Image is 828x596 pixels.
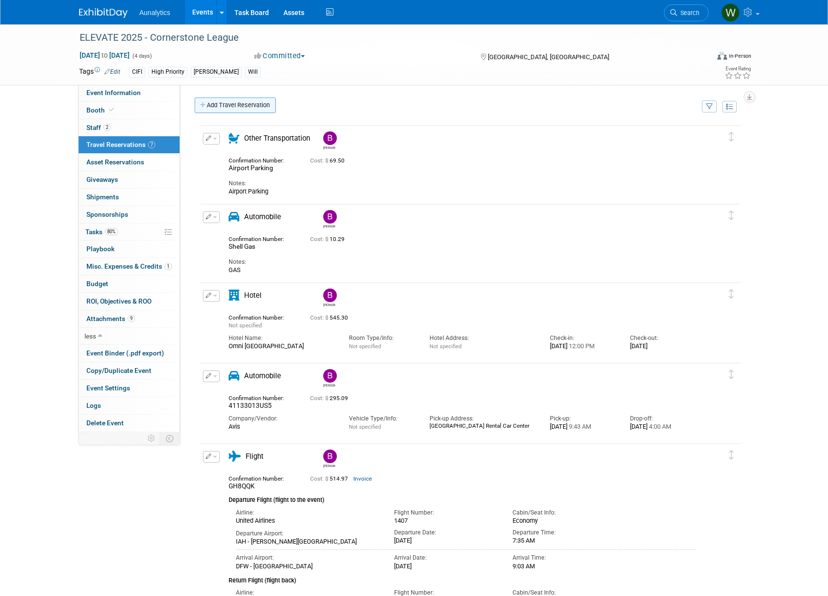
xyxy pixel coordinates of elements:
[229,211,239,222] i: Automobile
[229,258,696,266] div: Notes:
[310,157,348,164] span: 69.50
[160,432,180,445] td: Toggle Event Tabs
[84,332,96,340] span: less
[79,241,180,258] a: Playbook
[394,517,498,525] div: 1407
[86,193,119,201] span: Shipments
[104,68,120,75] a: Edit
[353,475,372,482] a: Invoice
[349,424,381,430] span: Not specified
[229,392,296,402] div: Confirmation Number:
[236,554,380,562] div: Arrival Airport:
[513,517,616,525] div: Economy
[323,302,335,307] div: Bobby Taylor
[86,384,130,392] span: Event Settings
[229,133,239,144] i: Other Transportation
[349,415,414,423] div: Vehicle Type/Info:
[79,415,180,432] a: Delete Event
[630,334,696,342] div: Check-out:
[323,145,335,150] div: Bobby Taylor
[310,314,352,321] span: 545.30
[430,334,535,342] div: Hotel Address:
[321,369,338,388] div: Bobby Taylor
[229,342,334,350] div: Omni [GEOGRAPHIC_DATA]
[229,164,273,172] span: Airport Parking
[323,224,335,229] div: Bobby Taylor
[86,419,124,427] span: Delete Event
[394,563,498,570] div: [DATE]
[729,210,734,220] i: Click and drag to move item
[321,131,338,150] div: Bobby Taylor
[86,245,115,253] span: Playbook
[394,509,498,517] div: Flight Number:
[706,104,713,110] i: Filter by Traveler
[310,157,330,164] span: Cost: $
[630,423,696,431] div: [DATE]
[79,310,180,327] a: Attachments9
[165,263,172,270] span: 1
[79,328,180,345] a: less
[430,423,535,429] div: [GEOGRAPHIC_DATA] Rental Car Center
[86,106,116,114] span: Booth
[550,415,615,423] div: Pick-up:
[513,529,616,537] div: Departure Time:
[148,141,155,148] span: 7
[79,345,180,362] a: Event Binder (.pdf export)
[79,362,180,379] a: Copy/Duplicate Event
[86,89,141,97] span: Event Information
[244,371,281,380] span: Automobile
[229,266,696,274] div: GAS
[323,131,337,145] img: Bobby Taylor
[79,154,180,171] a: Asset Reservations
[229,233,296,242] div: Confirmation Number:
[139,9,170,16] span: Aunalytics
[103,124,111,131] span: 2
[79,293,180,310] a: ROI, Objectives & ROO
[321,210,338,229] div: Bobby Taylor
[229,472,296,482] div: Confirmation Number:
[85,228,118,236] span: Tasks
[729,450,734,459] i: Click and drag to move item
[86,315,135,322] span: Attachments
[229,154,296,164] div: Confirmation Number:
[86,297,151,305] span: ROI, Objectives & ROO
[229,334,334,342] div: Hotel Name:
[321,450,338,468] div: Bobby Taylor
[236,517,380,525] div: United Airlines
[100,51,109,59] span: to
[79,258,180,275] a: Misc. Expenses & Credits1
[323,383,335,388] div: Bobby Taylor
[630,415,696,423] div: Drop-off:
[149,67,187,77] div: High Priority
[128,315,135,322] span: 9
[323,463,335,468] div: Bobby Taylor
[86,280,108,288] span: Budget
[349,334,414,342] div: Room Type/Info:
[729,52,751,60] div: In-Person
[229,290,239,301] i: Hotel
[143,432,160,445] td: Personalize Event Tab Strip
[229,402,272,409] span: 41133013US5
[513,537,616,545] div: 7:35 AM
[244,134,310,143] span: Other Transportation
[310,236,330,242] span: Cost: $
[251,51,309,61] button: Committed
[86,124,111,131] span: Staff
[323,289,337,302] img: Bobby Taylor
[236,563,380,570] div: DFW - [GEOGRAPHIC_DATA]
[79,66,120,78] td: Tags
[321,289,338,307] div: Bobby Taylor
[229,415,334,423] div: Company/Vendor:
[310,475,352,482] span: 514.97
[79,84,180,101] a: Event Information
[79,275,180,292] a: Budget
[394,537,498,545] div: [DATE]
[310,395,352,402] span: 295.09
[229,423,334,431] div: Avis
[323,450,337,463] img: Bobby Taylor
[79,380,180,397] a: Event Settings
[729,289,734,298] i: Click and drag to move item
[725,66,751,71] div: Event Rating
[394,529,498,537] div: Departure Date:
[86,158,144,166] span: Asset Reservations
